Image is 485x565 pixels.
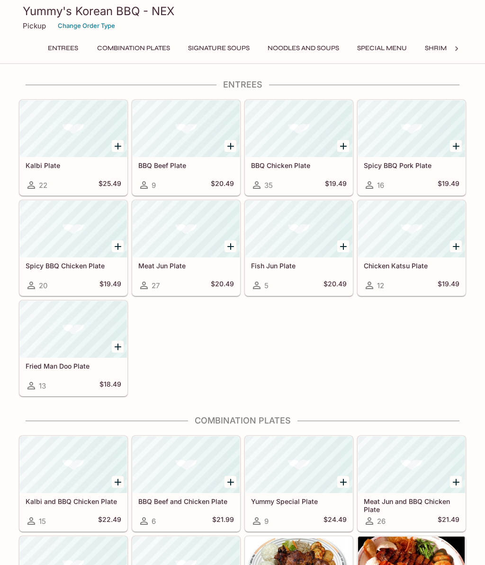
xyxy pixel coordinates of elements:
h5: Fish Jun Plate [251,262,347,270]
span: 6 [152,517,156,526]
h5: Meat Jun Plate [138,262,234,270]
div: Spicy BBQ Pork Plate [358,100,465,157]
div: BBQ Chicken Plate [245,100,352,157]
button: Combination Plates [92,42,175,55]
span: 13 [39,381,46,390]
span: 9 [152,181,156,190]
span: 16 [377,181,384,190]
span: 26 [377,517,386,526]
h5: $25.49 [99,179,121,191]
h5: $19.49 [325,179,347,191]
h5: $24.49 [323,515,347,527]
a: BBQ Chicken Plate35$19.49 [245,100,353,195]
h5: $20.49 [211,179,234,191]
button: Add Fried Man Doo Plate [112,341,124,353]
button: Add Spicy BBQ Pork Plate [450,140,462,152]
div: Meat Jun Plate [133,201,240,257]
h5: Spicy BBQ Pork Plate [364,161,459,169]
div: Kalbi and BBQ Chicken Plate [20,436,127,493]
span: 15 [39,517,46,526]
h5: $19.49 [438,179,459,191]
span: 20 [39,281,47,290]
div: BBQ Beef Plate [133,100,240,157]
h5: $19.49 [438,280,459,291]
a: Kalbi and BBQ Chicken Plate15$22.49 [19,436,127,531]
h5: BBQ Beef and Chicken Plate [138,497,234,505]
h5: $22.49 [98,515,121,527]
div: Fried Man Doo Plate [20,301,127,358]
a: Meat Jun and BBQ Chicken Plate26$21.49 [358,436,466,531]
button: Add Spicy BBQ Chicken Plate [112,240,124,252]
h5: Meat Jun and BBQ Chicken Plate [364,497,459,513]
span: 9 [264,517,269,526]
button: Add Chicken Katsu Plate [450,240,462,252]
button: Add BBQ Beef Plate [225,140,236,152]
h3: Yummy's Korean BBQ - NEX [23,4,462,18]
button: Add BBQ Beef and Chicken Plate [225,476,236,488]
div: Yummy Special Plate [245,436,352,493]
div: Kalbi Plate [20,100,127,157]
a: Chicken Katsu Plate12$19.49 [358,200,466,296]
button: Entrees [42,42,84,55]
h5: Spicy BBQ Chicken Plate [26,262,121,270]
button: Special Menu [352,42,412,55]
span: 35 [264,181,273,190]
a: BBQ Beef and Chicken Plate6$21.99 [132,436,240,531]
button: Add Kalbi and BBQ Chicken Plate [112,476,124,488]
h5: $20.49 [323,280,347,291]
button: Add Fish Jun Plate [337,240,349,252]
span: 27 [152,281,160,290]
a: Spicy BBQ Pork Plate16$19.49 [358,100,466,195]
h4: Combination Plates [19,415,466,426]
a: Kalbi Plate22$25.49 [19,100,127,195]
button: Add Kalbi Plate [112,140,124,152]
h5: $18.49 [99,380,121,391]
h5: $20.49 [211,280,234,291]
div: BBQ Beef and Chicken Plate [133,436,240,493]
h4: Entrees [19,79,466,90]
h5: Yummy Special Plate [251,497,347,505]
button: Noodles and Soups [262,42,344,55]
span: 5 [264,281,269,290]
button: Add Yummy Special Plate [337,476,349,488]
button: Signature Soups [183,42,255,55]
div: Chicken Katsu Plate [358,201,465,257]
a: Meat Jun Plate27$20.49 [132,200,240,296]
h5: Kalbi and BBQ Chicken Plate [26,497,121,505]
a: BBQ Beef Plate9$20.49 [132,100,240,195]
a: Fish Jun Plate5$20.49 [245,200,353,296]
div: Fish Jun Plate [245,201,352,257]
a: Yummy Special Plate9$24.49 [245,436,353,531]
div: Spicy BBQ Chicken Plate [20,201,127,257]
button: Add BBQ Chicken Plate [337,140,349,152]
h5: BBQ Chicken Plate [251,161,347,169]
span: 22 [39,181,47,190]
h5: Kalbi Plate [26,161,121,169]
h5: $19.49 [99,280,121,291]
button: Add Meat Jun and BBQ Chicken Plate [450,476,462,488]
h5: BBQ Beef Plate [138,161,234,169]
h5: Chicken Katsu Plate [364,262,459,270]
button: Add Meat Jun Plate [225,240,236,252]
a: Fried Man Doo Plate13$18.49 [19,300,127,396]
button: Change Order Type [54,18,119,33]
h5: $21.99 [212,515,234,527]
h5: Fried Man Doo Plate [26,362,121,370]
div: Meat Jun and BBQ Chicken Plate [358,436,465,493]
h5: $21.49 [438,515,459,527]
span: 12 [377,281,384,290]
p: Pickup [23,21,46,30]
a: Spicy BBQ Chicken Plate20$19.49 [19,200,127,296]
